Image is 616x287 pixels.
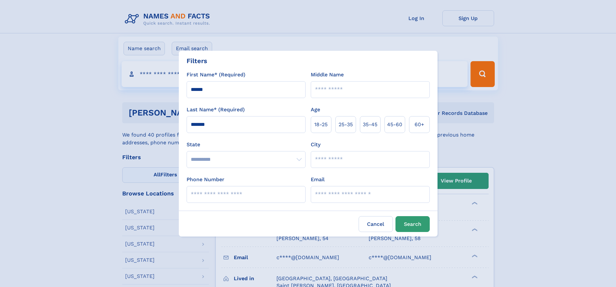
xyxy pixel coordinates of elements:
[311,71,344,79] label: Middle Name
[314,121,328,128] span: 18‑25
[339,121,353,128] span: 25‑35
[187,141,306,149] label: State
[187,106,245,114] label: Last Name* (Required)
[311,106,320,114] label: Age
[395,216,430,232] button: Search
[363,121,377,128] span: 35‑45
[311,176,325,183] label: Email
[187,176,224,183] label: Phone Number
[187,71,245,79] label: First Name* (Required)
[387,121,402,128] span: 45‑60
[187,56,207,66] div: Filters
[359,216,393,232] label: Cancel
[311,141,320,149] label: City
[415,121,424,128] span: 60+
